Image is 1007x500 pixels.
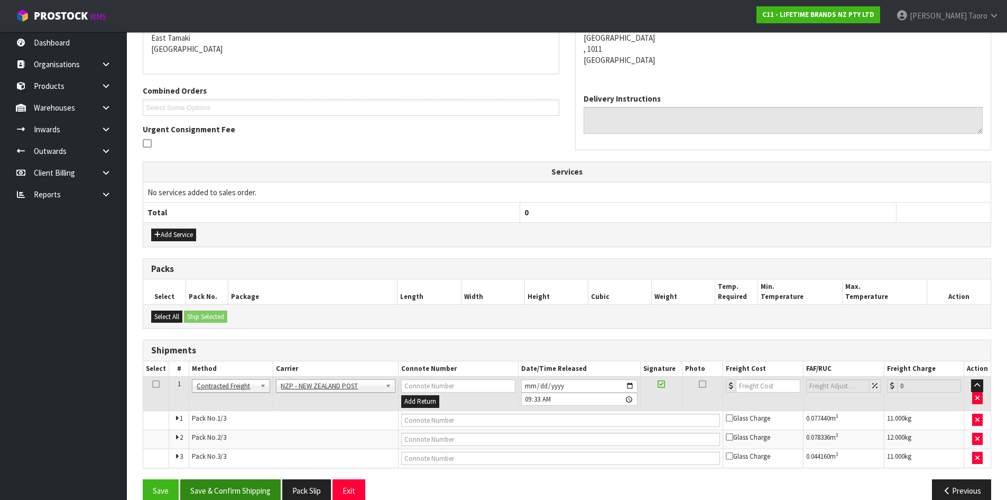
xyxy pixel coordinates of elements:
[401,452,720,465] input: Connote Number
[836,451,838,458] sup: 3
[189,411,399,430] td: Pack No.
[180,414,183,423] span: 1
[217,433,226,442] span: 2/3
[756,6,880,23] a: C11 - LIFETIME BRANDS NZ PTY LTD
[151,264,983,274] h3: Packs
[806,433,830,442] span: 0.078336
[143,279,186,304] th: Select
[842,279,927,304] th: Max. Temperature
[806,414,830,423] span: 0.077440
[518,361,640,377] th: Date/Time Released
[803,430,884,449] td: m
[836,413,838,420] sup: 3
[726,414,770,423] span: Glass Charge
[584,93,661,104] label: Delivery Instructions
[189,430,399,449] td: Pack No.
[151,229,196,241] button: Add Service
[757,279,842,304] th: Min. Temperature
[143,182,991,202] td: No services added to sales order.
[884,361,964,377] th: Freight Charge
[762,10,874,19] strong: C11 - LIFETIME BRANDS NZ PTY LTD
[178,379,181,388] span: 1
[897,379,961,393] input: Freight Charge
[910,11,967,21] span: [PERSON_NAME]
[143,162,991,182] th: Services
[281,380,381,393] span: NZP - NEW ZEALAND POST
[640,361,682,377] th: Signature
[143,85,207,96] label: Combined Orders
[197,380,256,393] span: Contracted Freight
[151,346,983,356] h3: Shipments
[884,411,964,430] td: kg
[180,452,183,461] span: 3
[461,279,524,304] th: Width
[169,361,189,377] th: #
[398,361,518,377] th: Connote Number
[927,279,991,304] th: Action
[228,279,398,304] th: Package
[524,279,588,304] th: Height
[151,311,182,323] button: Select All
[887,433,904,442] span: 12.000
[588,279,652,304] th: Cubic
[16,9,29,22] img: cube-alt.png
[143,124,235,135] label: Urgent Consignment Fee
[90,12,106,22] small: WMS
[524,207,529,217] span: 0
[682,361,723,377] th: Photo
[184,311,227,323] button: Ship Selected
[806,379,870,393] input: Freight Adjustment
[652,279,715,304] th: Weight
[803,449,884,468] td: m
[401,433,720,446] input: Connote Number
[186,279,228,304] th: Pack No.
[884,430,964,449] td: kg
[726,433,770,442] span: Glass Charge
[723,361,803,377] th: Freight Cost
[189,449,399,468] td: Pack No.
[401,395,439,408] button: Add Return
[143,203,520,223] th: Total
[964,361,991,377] th: Action
[398,279,461,304] th: Length
[803,361,884,377] th: FAF/RUC
[884,449,964,468] td: kg
[189,361,273,377] th: Method
[887,452,904,461] span: 11.000
[401,379,515,393] input: Connote Number
[836,432,838,439] sup: 3
[273,361,398,377] th: Carrier
[806,452,830,461] span: 0.044160
[584,10,983,66] address: [STREET_ADDRESS] [GEOGRAPHIC_DATA] , 1011 [GEOGRAPHIC_DATA]
[143,361,169,377] th: Select
[217,414,226,423] span: 1/3
[887,414,904,423] span: 11.000
[34,9,88,23] span: ProStock
[736,379,800,393] input: Freight Cost
[401,414,720,427] input: Connote Number
[180,433,183,442] span: 2
[968,11,987,21] span: Taoro
[726,452,770,461] span: Glass Charge
[803,411,884,430] td: m
[715,279,757,304] th: Temp. Required
[217,452,226,461] span: 3/3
